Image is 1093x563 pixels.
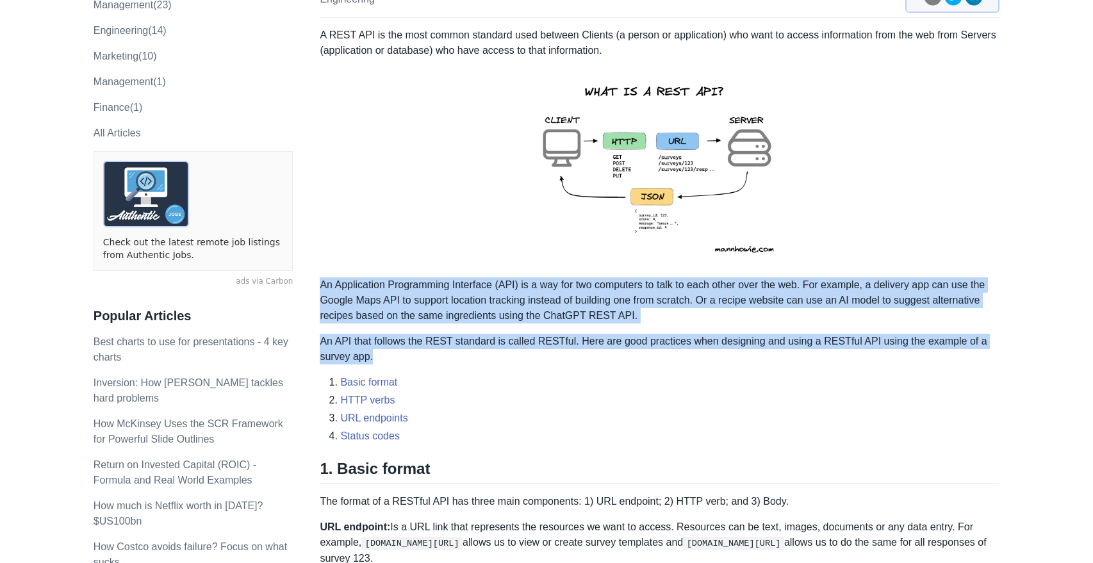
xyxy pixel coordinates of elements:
a: Inversion: How [PERSON_NAME] tackles hard problems [94,377,283,404]
a: HTTP verbs [340,395,395,405]
a: marketing(10) [94,51,157,61]
h2: 1. Basic format [320,459,999,484]
code: [DOMAIN_NAME][URL] [361,537,463,550]
a: Status codes [340,430,400,441]
p: A REST API is the most common standard used between Clients (a person or application) who want to... [320,28,999,58]
img: rest-api [520,69,800,267]
a: How McKinsey Uses the SCR Framework for Powerful Slide Outlines [94,418,283,445]
a: Management(1) [94,76,166,87]
p: An Application Programming Interface (API) is a way for two computers to talk to each other over ... [320,277,999,323]
a: Check out the latest remote job listings from Authentic Jobs. [103,236,284,261]
a: Basic format [340,377,397,388]
a: Best charts to use for presentations - 4 key charts [94,336,288,363]
strong: URL endpoint: [320,521,390,532]
p: An API that follows the REST standard is called RESTful. Here are good practices when designing a... [320,334,999,364]
a: All Articles [94,127,141,138]
img: ads via Carbon [103,161,189,227]
code: [DOMAIN_NAME][URL] [683,537,784,550]
a: Return on Invested Capital (ROIC) - Formula and Real World Examples [94,459,256,485]
h3: Popular Articles [94,308,293,324]
a: ads via Carbon [94,276,293,288]
a: URL endpoints [340,412,407,423]
a: How much is Netflix worth in [DATE]? $US100bn [94,500,263,526]
a: engineering(14) [94,25,167,36]
p: The format of a RESTful API has three main components: 1) URL endpoint; 2) HTTP verb; and 3) Body. [320,494,999,509]
a: Finance(1) [94,102,142,113]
